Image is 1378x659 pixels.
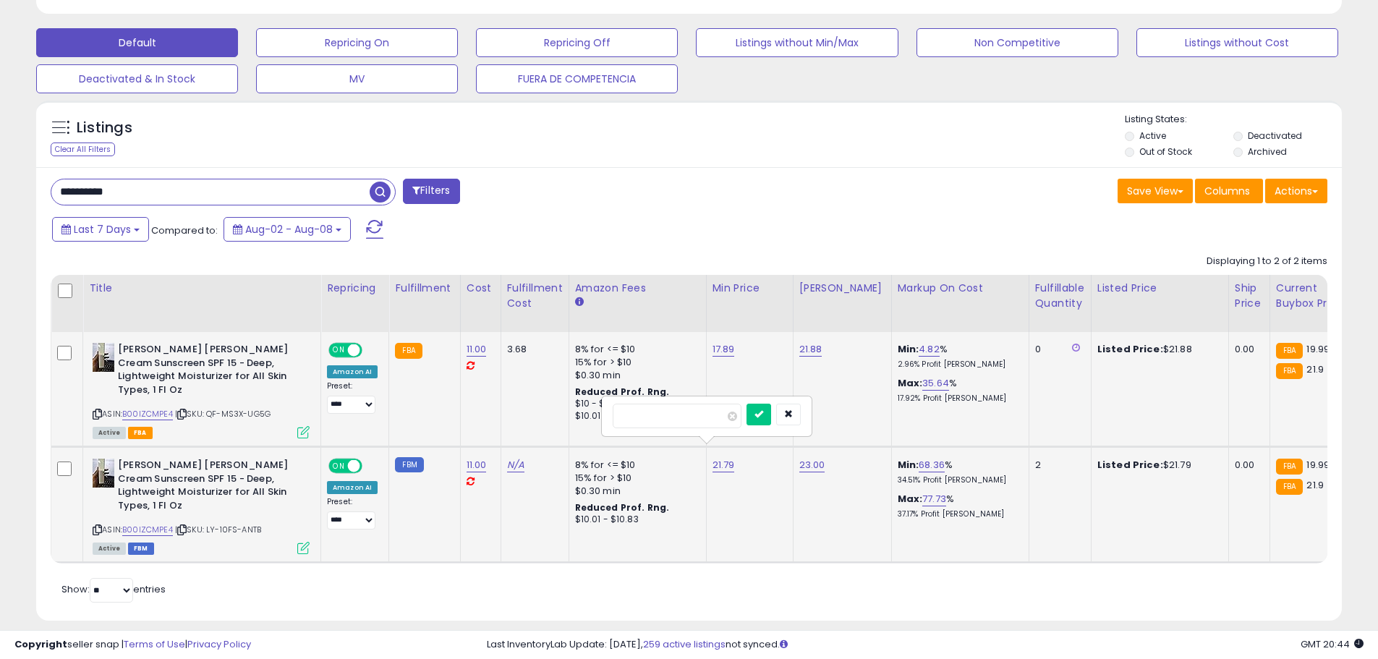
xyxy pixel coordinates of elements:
img: 41SRVl+HX-L._SL40_.jpg [93,459,114,488]
b: Max: [898,492,923,506]
div: Amazon Fees [575,281,700,296]
span: 19.99 [1306,458,1330,472]
p: Listing States: [1125,113,1342,127]
button: FUERA DE COMPETENCIA [476,64,678,93]
label: Archived [1248,145,1287,158]
a: 21.79 [713,458,735,472]
b: [PERSON_NAME] [PERSON_NAME] Cream Sunscreen SPF 15 - Deep, Lightweight Moisturizer for All Skin T... [118,459,294,516]
a: 4.82 [919,342,940,357]
button: Deactivated & In Stock [36,64,238,93]
div: $21.88 [1097,343,1217,356]
div: Min Price [713,281,787,296]
button: Repricing Off [476,28,678,57]
div: 0.00 [1235,459,1259,472]
div: 15% for > $10 [575,472,695,485]
a: B00IZCMPE4 [122,524,173,536]
p: 2.96% Profit [PERSON_NAME] [898,360,1018,370]
div: Amazon AI [327,481,378,494]
div: Last InventoryLab Update: [DATE], not synced. [487,638,1364,652]
a: 35.64 [922,376,949,391]
span: Last 7 Days [74,222,131,237]
button: Default [36,28,238,57]
a: 11.00 [467,342,487,357]
span: FBM [128,543,154,555]
div: Fulfillable Quantity [1035,281,1085,311]
span: 21.9 [1306,478,1324,492]
div: $10.01 - $10.83 [575,514,695,526]
small: FBA [1276,459,1303,475]
div: 8% for <= $10 [575,343,695,356]
button: Save View [1118,179,1193,203]
button: Actions [1265,179,1327,203]
b: Listed Price: [1097,342,1163,356]
div: $21.79 [1097,459,1217,472]
div: Amazon AI [327,365,378,378]
span: Show: entries [61,582,166,596]
button: Columns [1195,179,1263,203]
span: All listings currently available for purchase on Amazon [93,543,126,555]
a: 17.89 [713,342,735,357]
b: Min: [898,342,919,356]
a: 11.00 [467,458,487,472]
small: FBA [1276,363,1303,379]
p: 34.51% Profit [PERSON_NAME] [898,475,1018,485]
a: Terms of Use [124,637,185,651]
span: Compared to: [151,224,218,237]
b: Reduced Prof. Rng. [575,386,670,398]
div: $0.30 min [575,485,695,498]
div: Fulfillment [395,281,454,296]
img: 41SRVl+HX-L._SL40_.jpg [93,343,114,372]
div: Preset: [327,497,378,530]
div: Current Buybox Price [1276,281,1351,311]
th: The percentage added to the cost of goods (COGS) that forms the calculator for Min & Max prices. [891,275,1029,332]
div: ASIN: [93,459,310,553]
label: Deactivated [1248,129,1302,142]
div: $0.30 min [575,369,695,382]
b: Max: [898,376,923,390]
div: % [898,459,1018,485]
p: 37.17% Profit [PERSON_NAME] [898,509,1018,519]
a: 77.73 [922,492,946,506]
button: Aug-02 - Aug-08 [224,217,351,242]
button: Last 7 Days [52,217,149,242]
span: ON [330,344,348,357]
span: | SKU: QF-MS3X-UG5G [175,408,271,420]
b: [PERSON_NAME] [PERSON_NAME] Cream Sunscreen SPF 15 - Deep, Lightweight Moisturizer for All Skin T... [118,343,294,400]
span: | SKU: LY-10FS-ANTB [175,524,261,535]
small: Amazon Fees. [575,296,584,309]
div: % [898,343,1018,370]
h5: Listings [77,118,132,138]
div: Ship Price [1235,281,1264,311]
button: Filters [403,179,459,204]
a: B00IZCMPE4 [122,408,173,420]
button: Listings without Cost [1136,28,1338,57]
div: [PERSON_NAME] [799,281,885,296]
small: FBA [1276,479,1303,495]
small: FBA [395,343,422,359]
div: Listed Price [1097,281,1222,296]
div: Fulfillment Cost [507,281,563,311]
p: 17.92% Profit [PERSON_NAME] [898,394,1018,404]
span: OFF [360,460,383,472]
div: ASIN: [93,343,310,437]
button: Repricing On [256,28,458,57]
b: Min: [898,458,919,472]
div: 2 [1035,459,1080,472]
a: N/A [507,458,524,472]
label: Out of Stock [1139,145,1192,158]
span: 21.9 [1306,362,1324,376]
span: OFF [360,344,383,357]
div: $10.01 - $10.83 [575,410,695,422]
span: All listings currently available for purchase on Amazon [93,427,126,439]
a: 21.88 [799,342,822,357]
div: Repricing [327,281,383,296]
div: 15% for > $10 [575,356,695,369]
label: Active [1139,129,1166,142]
div: $10 - $11.72 [575,398,695,410]
div: 8% for <= $10 [575,459,695,472]
a: 23.00 [799,458,825,472]
span: FBA [128,427,153,439]
span: Aug-02 - Aug-08 [245,222,333,237]
a: 259 active listings [643,637,726,651]
span: ON [330,460,348,472]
